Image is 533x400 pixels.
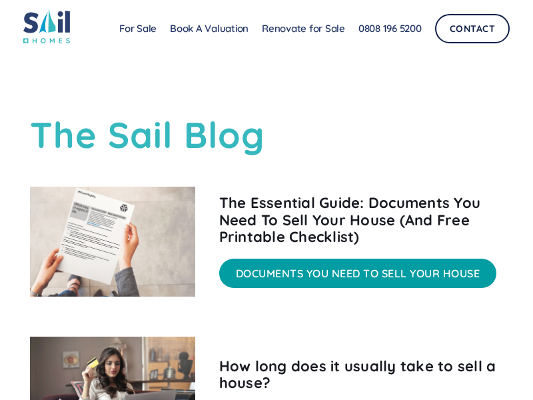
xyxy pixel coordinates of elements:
[219,358,504,392] h2: How long does it usually take to sell a house?
[23,8,70,43] img: sail home logo colored
[219,259,497,288] a: Documents You Need To Sell Your House
[30,113,503,157] h1: The Sail Blog
[435,14,510,43] a: Contact
[163,15,255,42] a: Book A Valuation
[352,15,428,42] a: 0808 196 5200
[255,15,352,42] a: Renovate for Sale
[219,195,504,245] h2: The Essential Guide: Documents You Need To Sell Your House (And Free Printable Checklist)
[113,15,163,42] a: For Sale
